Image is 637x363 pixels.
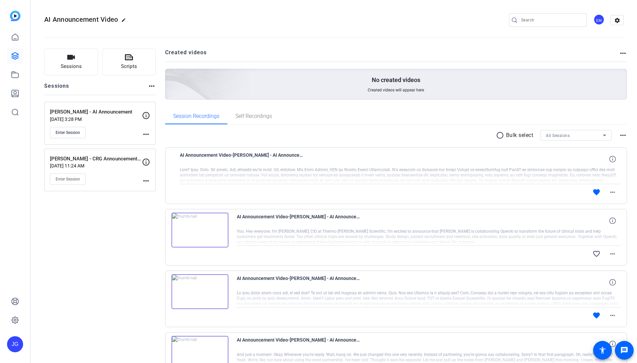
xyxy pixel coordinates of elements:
[10,11,20,21] img: blue-gradient.svg
[593,14,605,25] div: EM
[619,49,627,57] mat-icon: more_horiz
[121,18,129,26] mat-icon: edit
[592,188,600,196] mat-icon: favorite
[546,133,570,138] span: All Sessions
[598,346,607,354] mat-icon: accessibility
[7,336,23,352] div: JG
[121,63,137,70] span: Scripts
[609,311,617,319] mat-icon: more_horiz
[372,76,420,84] p: No created videos
[56,130,80,135] span: Enter Session
[619,131,627,139] mat-icon: more_horiz
[496,131,506,139] mat-icon: radio_button_unchecked
[235,114,272,119] span: Self Recordings
[50,108,142,116] p: [PERSON_NAME] - AI Announcement
[50,163,142,168] p: [DATE] 11:24 AM
[180,151,304,167] span: AI Announcement Video-[PERSON_NAME] - AI Announcement-[PERSON_NAME]-Take 005-2025-10-10-14-00-46-...
[61,63,82,70] span: Sessions
[368,87,424,93] span: Created videos will appear here
[44,15,118,23] span: AI Announcement Video
[50,117,142,122] p: [DATE] 3:28 PM
[44,82,69,95] h2: Sessions
[142,177,150,185] mat-icon: more_horiz
[592,311,600,319] mat-icon: favorite
[506,131,534,139] p: Bulk select
[102,49,156,75] button: Scripts
[142,130,150,138] mat-icon: more_horiz
[237,274,361,290] span: AI Announcement Video-[PERSON_NAME] - AI Announcement-[PERSON_NAME]-Take 003-2025-10-10-13-41-19-...
[237,336,361,352] span: AI Announcement Video-[PERSON_NAME] - AI Announcement-[PERSON_NAME]-Take 002-2025-10-10-13-39-03-...
[593,14,605,26] ngx-avatar: Emma McVicar
[56,176,80,182] span: Enter Session
[90,2,250,148] img: Creted videos background
[50,173,86,185] button: Enter Session
[609,250,617,258] mat-icon: more_horiz
[609,188,617,196] mat-icon: more_horiz
[44,49,98,75] button: Sessions
[173,114,219,119] span: Session Recordings
[237,213,361,229] span: AI Announcement Video-[PERSON_NAME] - AI Announcement-[PERSON_NAME]-Take 004-2025-10-10-13-59-29-...
[592,250,600,258] mat-icon: favorite_border
[50,127,86,138] button: Enter Session
[620,346,628,354] mat-icon: message
[165,49,619,62] h2: Created videos
[521,16,581,24] input: Search
[171,213,228,247] img: thumb-nail
[148,82,156,90] mat-icon: more_horiz
[50,155,142,163] p: [PERSON_NAME] - CRG Announcement Video
[611,15,624,25] mat-icon: settings
[171,274,228,309] img: thumb-nail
